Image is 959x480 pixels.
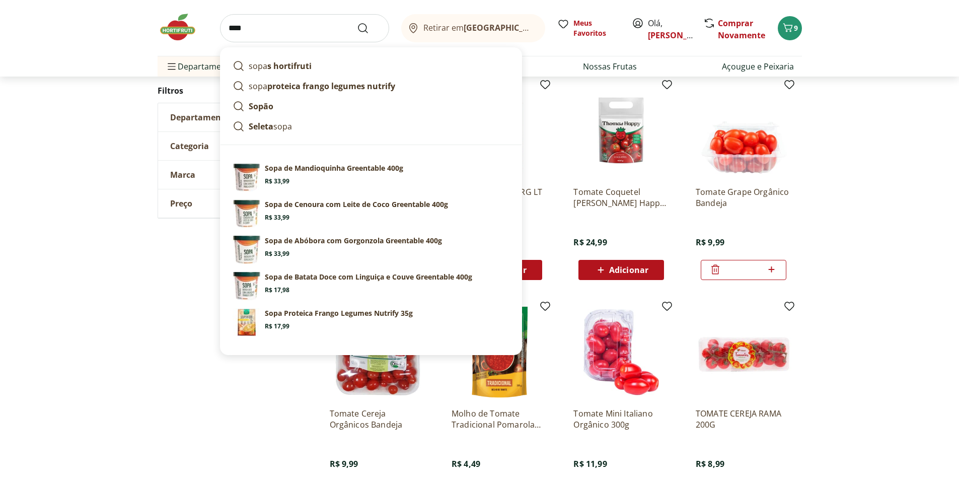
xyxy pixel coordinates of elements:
span: Departamentos [166,54,238,79]
a: Tomate Mini Italiano Orgânico 300g [573,408,669,430]
img: Tomate Grape Orgânico Bandeja [696,83,791,178]
strong: proteica frango legumes nutrify [267,81,395,92]
img: Principal [233,308,261,336]
span: Preço [170,198,192,209]
a: Sopa de Mandioquinha Greentable 400gR$ 33,99 [229,159,513,195]
span: R$ 11,99 [573,458,607,469]
p: sopa [249,60,312,72]
button: Retirar em[GEOGRAPHIC_DATA]/[GEOGRAPHIC_DATA] [401,14,545,42]
a: sopaproteica frango legumes nutrify [229,76,513,96]
a: Sopa de Abóbora com Gorgonzola Greentable 400gR$ 33,99 [229,232,513,268]
strong: Seleta [249,121,273,132]
span: R$ 4,49 [452,458,480,469]
button: Departamento [158,103,309,131]
span: Adicionar [609,266,648,274]
p: Sopa de Cenoura com Leite de Coco Greentable 400g [265,199,448,210]
a: Molho de Tomate Tradicional Pomarola Sache 300g [452,408,547,430]
a: Sopa de Batata Doce com Linguiça e Couve Greentable 400gR$ 17,98 [229,268,513,304]
a: Sopa de Cenoura com Leite de Coco Greentable 400gR$ 33,99 [229,195,513,232]
a: Açougue e Peixaria [722,60,794,73]
span: Olá, [648,17,693,41]
img: Tomate Mini Italiano Orgânico 300g [573,304,669,400]
span: Meus Favoritos [573,18,620,38]
button: Marca [158,161,309,189]
img: Hortifruti [158,12,208,42]
span: R$ 17,98 [265,286,289,294]
span: Categoria [170,141,209,151]
span: Departamento [170,112,230,122]
input: search [220,14,389,42]
a: Tomate Coquetel [PERSON_NAME] Happy 400g [573,186,669,209]
p: Sopa de Mandioquinha Greentable 400g [265,163,403,173]
a: Sopão [229,96,513,116]
img: Tomate Coquetel Thomas Happy 400g [573,83,669,178]
span: R$ 9,99 [330,458,358,469]
button: Categoria [158,132,309,160]
p: Sopa Proteica Frango Legumes Nutrify 35g [265,308,413,318]
strong: Sopão [249,101,273,112]
a: Nossas Frutas [583,60,637,73]
button: Carrinho [778,16,802,40]
button: Adicionar [578,260,664,280]
p: sopa [249,120,292,132]
span: Marca [170,170,195,180]
a: Seletasopa [229,116,513,136]
a: Tomate Grape Orgânico Bandeja [696,186,791,209]
button: Submit Search [357,22,381,34]
h2: Filtros [158,81,310,101]
p: Sopa de Abóbora com Gorgonzola Greentable 400g [265,236,442,246]
span: R$ 8,99 [696,458,724,469]
img: TOMATE CEREJA RAMA 200G [696,304,791,400]
p: Sopa de Batata Doce com Linguiça e Couve Greentable 400g [265,272,472,282]
a: Tomate Cereja Orgânicos Bandeja [330,408,425,430]
a: Meus Favoritos [557,18,620,38]
span: R$ 9,99 [696,237,724,248]
span: Retirar em [423,23,535,32]
a: Comprar Novamente [718,18,765,41]
a: sopas hortifruti [229,56,513,76]
button: Preço [158,189,309,218]
span: R$ 33,99 [265,177,289,185]
span: R$ 24,99 [573,237,607,248]
button: Menu [166,54,178,79]
span: R$ 17,99 [265,322,289,330]
span: R$ 33,99 [265,214,289,222]
p: sopa [249,80,395,92]
a: TOMATE CEREJA RAMA 200G [696,408,791,430]
span: R$ 33,99 [265,250,289,258]
a: PrincipalSopa Proteica Frango Legumes Nutrify 35gR$ 17,99 [229,304,513,340]
strong: s hortifruti [267,60,312,72]
a: [PERSON_NAME] [648,30,713,41]
b: [GEOGRAPHIC_DATA]/[GEOGRAPHIC_DATA] [464,22,633,33]
span: 9 [794,23,798,33]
